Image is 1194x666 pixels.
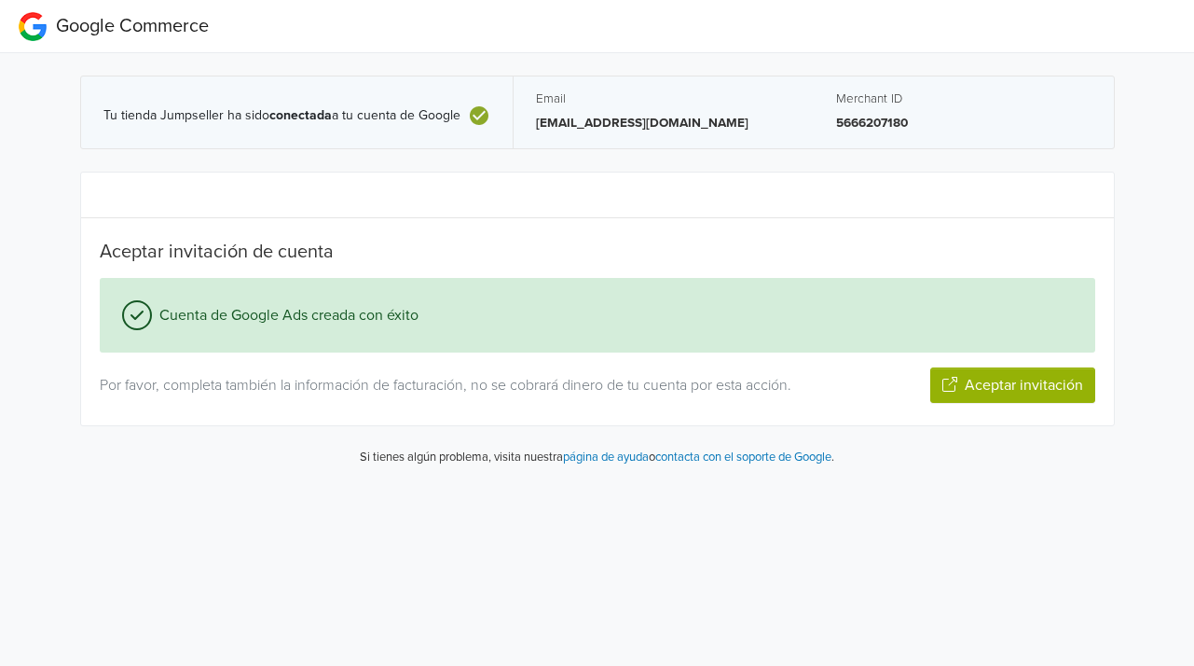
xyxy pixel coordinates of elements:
[269,107,332,123] b: conectada
[536,91,791,106] h5: Email
[56,15,209,37] span: Google Commerce
[100,241,1095,263] h5: Aceptar invitación de cuenta
[930,368,1095,403] button: Aceptar invitación
[103,108,460,124] span: Tu tienda Jumpseller ha sido a tu cuenta de Google
[536,114,791,132] p: [EMAIL_ADDRESS][DOMAIN_NAME]
[836,91,1091,106] h5: Merchant ID
[563,450,649,465] a: página de ayuda
[836,114,1091,132] p: 5666207180
[360,449,834,467] p: Si tienes algún problema, visita nuestra o .
[100,374,840,396] p: Por favor, completa también la información de facturación, no se cobrará dinero de tu cuenta por ...
[152,304,419,326] span: Cuenta de Google Ads creada con éxito
[655,450,831,465] a: contacta con el soporte de Google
